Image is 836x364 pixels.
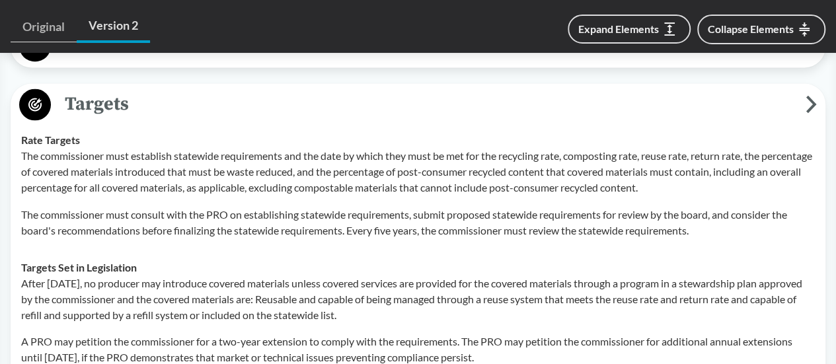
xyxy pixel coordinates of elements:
button: Targets [15,88,821,122]
p: The commissioner must establish statewide requirements and the date by which they must be met for... [21,148,815,196]
p: After [DATE], no producer may introduce covered materials unless covered services are provided fo... [21,275,815,322]
button: Expand Elements [568,15,691,44]
a: Version 2 [77,11,150,43]
strong: Targets Set in Legislation [21,260,137,273]
button: Collapse Elements [697,15,825,44]
a: Original [11,12,77,42]
strong: Rate Targets [21,133,80,146]
span: Targets [51,89,806,119]
p: The commissioner must consult with the PRO on establishing statewide requirements, submit propose... [21,206,815,238]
